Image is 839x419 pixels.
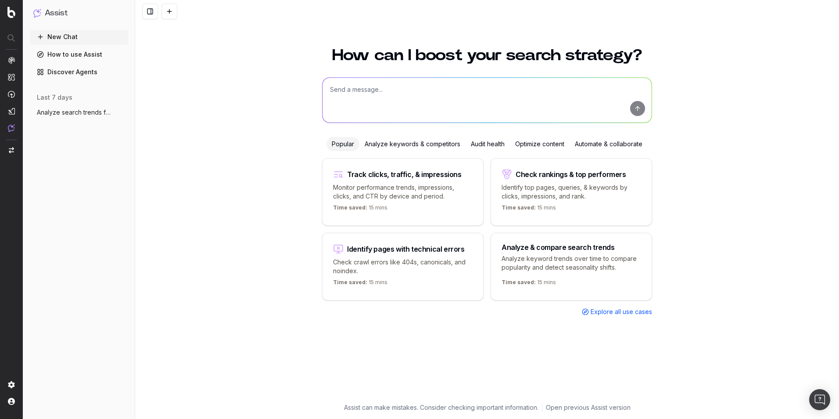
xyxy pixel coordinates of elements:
[466,137,510,151] div: Audit health
[591,307,652,316] span: Explore all use cases
[45,7,68,19] h1: Assist
[333,204,387,215] p: 15 mins
[502,279,536,285] span: Time saved:
[8,398,15,405] img: My account
[9,147,14,153] img: Switch project
[8,90,15,98] img: Activation
[502,279,556,289] p: 15 mins
[37,93,72,102] span: last 7 days
[333,258,473,275] p: Check crawl errors like 404s, canonicals, and noindex.
[30,47,128,61] a: How to use Assist
[8,73,15,81] img: Intelligence
[502,254,641,275] p: Analyze keyword trends over time to compare popularity and detect seasonality shifts.
[30,105,128,119] button: Analyze search trends for: commercialcaf
[344,403,538,412] p: Assist can make mistakes. Consider checking important information.
[30,65,128,79] a: Discover Agents
[8,381,15,388] img: Setting
[33,9,41,17] img: Assist
[333,183,473,201] p: Monitor performance trends, impressions, clicks, and CTR by device and period.
[570,137,648,151] div: Automate & collaborate
[809,389,830,410] div: Open Intercom Messenger
[546,403,631,412] a: Open previous Assist version
[37,108,114,117] span: Analyze search trends for: commercialcaf
[333,279,367,285] span: Time saved:
[30,30,128,44] button: New Chat
[8,57,15,64] img: Analytics
[582,307,652,316] a: Explore all use cases
[7,7,15,18] img: Botify logo
[516,171,626,178] div: Check rankings & top performers
[8,108,15,115] img: Studio
[347,246,465,253] div: Identify pages with technical errors
[510,137,570,151] div: Optimize content
[322,47,652,63] h1: How can I boost your search strategy?
[33,7,125,19] button: Assist
[359,137,466,151] div: Analyze keywords & competitors
[502,244,615,251] div: Analyze & compare search trends
[333,279,387,289] p: 15 mins
[333,204,367,211] span: Time saved:
[347,171,462,178] div: Track clicks, traffic, & impressions
[502,204,536,211] span: Time saved:
[326,137,359,151] div: Popular
[502,183,641,201] p: Identify top pages, queries, & keywords by clicks, impressions, and rank.
[8,124,15,132] img: Assist
[502,204,556,215] p: 15 mins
